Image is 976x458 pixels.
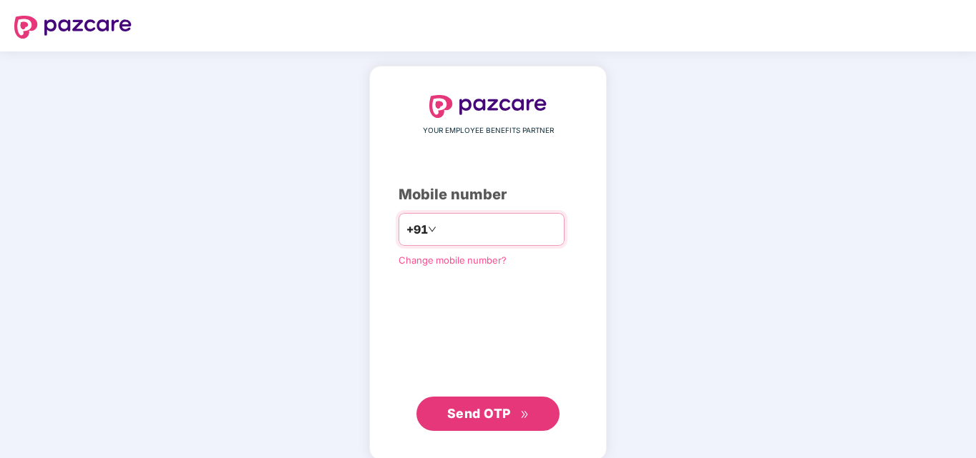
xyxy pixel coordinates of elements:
[399,254,507,266] a: Change mobile number?
[14,16,132,39] img: logo
[406,221,428,239] span: +91
[428,225,436,234] span: down
[429,95,547,118] img: logo
[416,397,560,431] button: Send OTPdouble-right
[399,184,577,206] div: Mobile number
[447,406,511,421] span: Send OTP
[520,410,530,419] span: double-right
[423,125,554,136] span: YOUR EMPLOYEE BENEFITS PARTNER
